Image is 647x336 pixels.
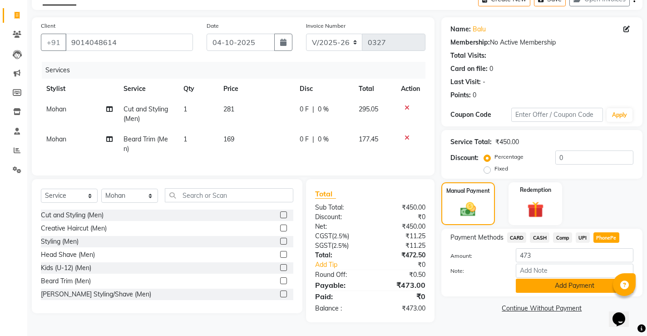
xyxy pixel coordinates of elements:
div: ₹11.25 [370,241,432,251]
div: Last Visit: [450,77,481,87]
input: Amount [516,248,633,262]
span: SGST [315,241,331,250]
div: ₹450.00 [495,137,519,147]
div: Name: [450,25,471,34]
div: ₹11.25 [370,231,432,241]
button: Add Payment [516,279,633,293]
span: CGST [315,232,332,240]
div: Kids (U-12) (Men) [41,263,91,273]
span: 1 [183,135,187,143]
input: Add Note [516,264,633,278]
a: Balu [473,25,486,34]
span: 0 F [300,135,309,144]
span: | [312,135,314,144]
div: ( ) [308,231,370,241]
span: 2.5% [333,242,347,249]
th: Disc [294,79,353,99]
div: Payable: [308,280,370,291]
div: ₹0 [370,291,432,302]
div: Total Visits: [450,51,486,60]
div: Points: [450,90,471,100]
th: Qty [178,79,218,99]
div: Services [42,62,432,79]
div: No Active Membership [450,38,633,47]
label: Fixed [494,165,508,173]
span: PhonePe [593,232,619,243]
div: ₹473.00 [370,280,432,291]
div: Round Off: [308,270,370,280]
span: 295.05 [359,105,378,113]
div: Styling (Men) [41,237,79,246]
div: Net: [308,222,370,231]
div: Paid: [308,291,370,302]
div: Discount: [450,153,479,163]
button: Apply [607,108,632,122]
div: Membership: [450,38,490,47]
div: Sub Total: [308,203,370,212]
div: Cut and Styling (Men) [41,211,104,220]
span: UPI [576,232,590,243]
span: Cut and Styling (Men) [123,105,168,123]
label: Redemption [520,186,551,194]
label: Amount: [444,252,509,260]
img: _gift.svg [522,200,549,220]
span: 169 [223,135,234,143]
span: Total [315,189,336,199]
span: Mohan [46,105,66,113]
span: Payment Methods [450,233,504,242]
span: 281 [223,105,234,113]
span: 1 [183,105,187,113]
div: Creative Haircut (Men) [41,224,107,233]
span: Beard Trim (Men) [123,135,168,153]
div: Card on file: [450,64,488,74]
span: 0 % [318,105,329,114]
div: [PERSON_NAME] Styling/Shave (Men) [41,290,151,299]
span: 0 % [318,135,329,144]
label: Manual Payment [446,187,490,195]
label: Note: [444,267,509,275]
div: - [483,77,485,87]
a: Add Tip [308,260,380,270]
button: +91 [41,34,66,51]
span: 2.5% [334,232,347,240]
label: Client [41,22,55,30]
span: Mohan [46,135,66,143]
div: Coupon Code [450,110,511,120]
div: ₹450.00 [370,203,432,212]
input: Search by Name/Mobile/Email/Code [65,34,193,51]
a: Continue Without Payment [443,304,641,313]
span: 0 F [300,105,309,114]
div: Service Total: [450,137,492,147]
div: ( ) [308,241,370,251]
span: CARD [507,232,527,243]
th: Service [118,79,178,99]
div: ₹472.50 [370,251,432,260]
div: Total: [308,251,370,260]
iframe: chat widget [609,300,638,327]
div: ₹0 [380,260,432,270]
div: 0 [473,90,476,100]
input: Enter Offer / Coupon Code [511,108,603,122]
span: 177.45 [359,135,378,143]
label: Date [207,22,219,30]
div: Discount: [308,212,370,222]
input: Search or Scan [165,188,293,202]
th: Action [395,79,425,99]
span: | [312,105,314,114]
div: ₹0.50 [370,270,432,280]
div: ₹473.00 [370,304,432,313]
div: Beard Trim (Men) [41,276,91,286]
div: Balance : [308,304,370,313]
div: ₹0 [370,212,432,222]
div: 0 [489,64,493,74]
div: ₹450.00 [370,222,432,231]
span: CASH [530,232,549,243]
th: Stylist [41,79,118,99]
div: Head Shave (Men) [41,250,95,260]
span: Comp [553,232,572,243]
label: Invoice Number [306,22,346,30]
img: _cash.svg [455,201,481,219]
th: Price [218,79,294,99]
label: Percentage [494,153,524,161]
th: Total [353,79,395,99]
